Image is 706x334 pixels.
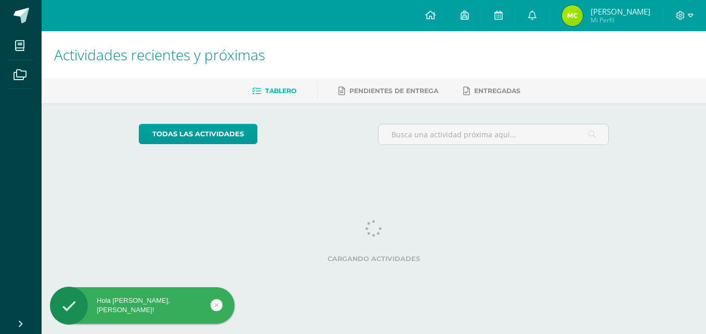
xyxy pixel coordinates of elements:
span: Mi Perfil [591,16,650,24]
span: Actividades recientes y próximas [54,45,265,65]
span: [PERSON_NAME] [591,6,650,17]
span: Entregadas [474,87,520,95]
a: Pendientes de entrega [338,83,438,99]
span: Tablero [265,87,296,95]
a: Tablero [252,83,296,99]
a: Entregadas [463,83,520,99]
img: 541747d9bd3f7bcb13cac6ebb9ac8728.png [562,5,583,26]
input: Busca una actividad próxima aquí... [378,124,609,145]
label: Cargando actividades [139,255,609,263]
span: Pendientes de entrega [349,87,438,95]
div: Hola [PERSON_NAME], [PERSON_NAME]! [50,296,234,315]
a: todas las Actividades [139,124,257,144]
